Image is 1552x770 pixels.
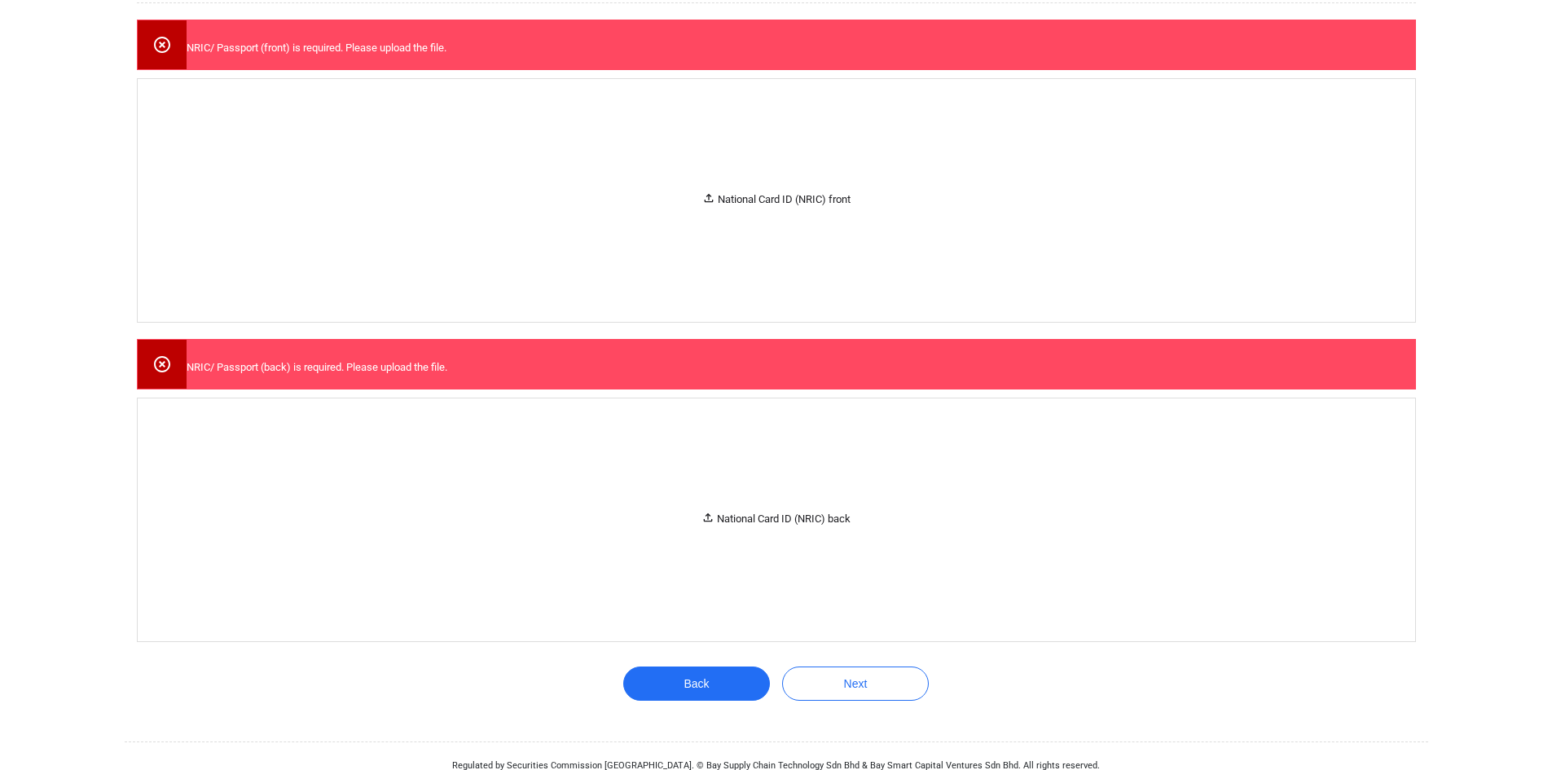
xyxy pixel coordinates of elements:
[187,40,446,57] p: NRIC/ Passport (front) is required. Please upload the file.
[623,667,770,701] button: Back
[187,359,447,376] p: NRIC/ Passport (back) is required. Please upload the file.
[701,511,851,528] div: National Card ID (NRIC) back
[702,191,851,209] div: National Card ID (NRIC) front
[782,667,929,701] button: Next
